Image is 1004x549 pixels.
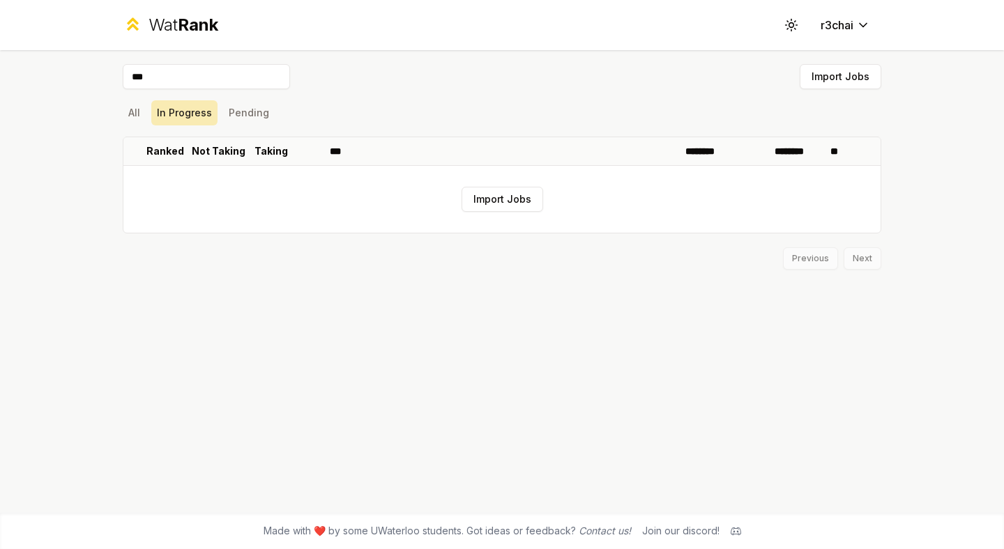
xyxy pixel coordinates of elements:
p: Ranked [146,144,184,158]
p: Not Taking [192,144,245,158]
button: Import Jobs [800,64,881,89]
a: Contact us! [579,525,631,536]
button: In Progress [151,100,218,125]
div: Join our discord! [642,524,720,538]
span: Rank [178,15,218,35]
div: Wat [149,14,218,36]
a: WatRank [123,14,218,36]
button: Import Jobs [462,187,543,212]
span: r3chai [821,17,853,33]
p: Taking [254,144,288,158]
span: Made with ❤️ by some UWaterloo students. Got ideas or feedback? [264,524,631,538]
button: All [123,100,146,125]
button: r3chai [809,13,881,38]
button: Pending [223,100,275,125]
